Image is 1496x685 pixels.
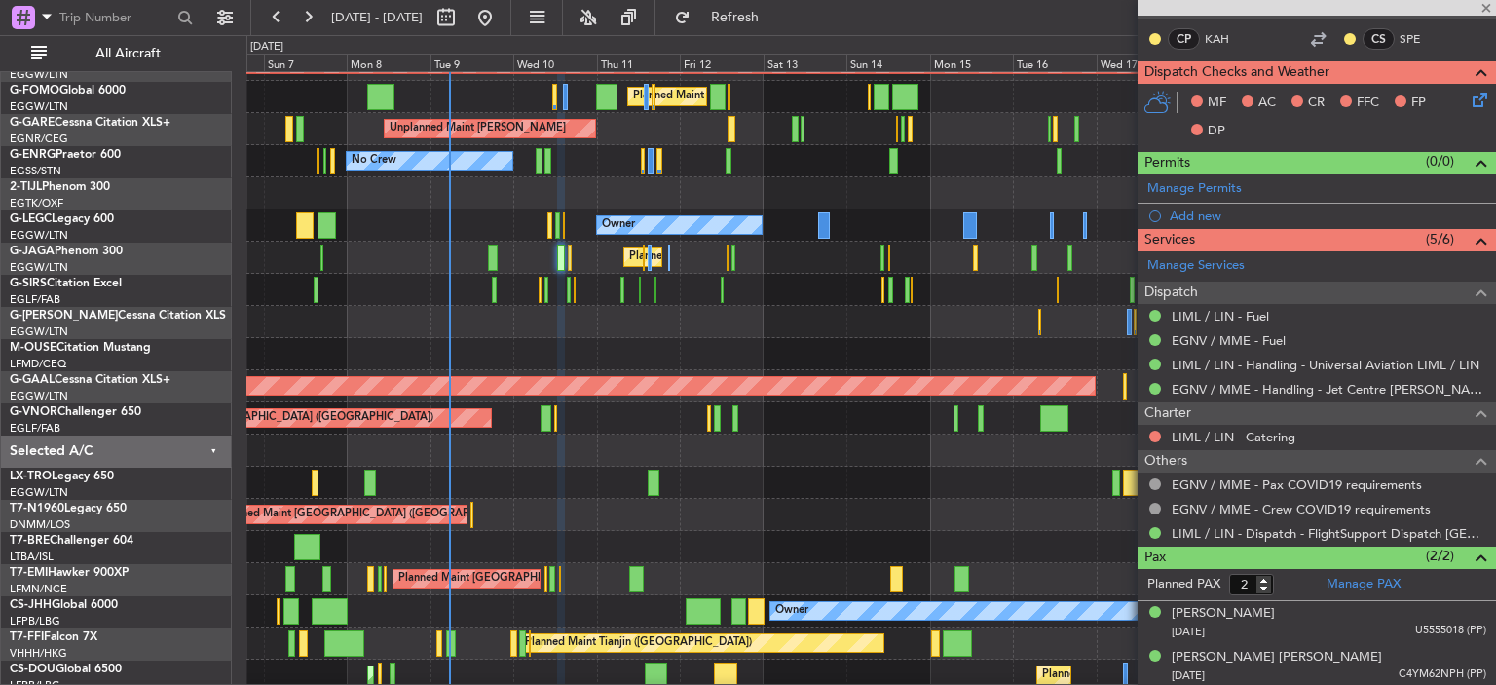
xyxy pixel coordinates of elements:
span: U5555018 (PP) [1415,623,1486,639]
span: Permits [1144,152,1190,174]
span: G-ENRG [10,149,56,161]
button: Refresh [665,2,782,33]
span: [DATE] [1172,625,1205,639]
a: LFMD/CEQ [10,357,66,371]
a: EGNR/CEG [10,132,68,146]
a: Manage Services [1147,256,1245,276]
div: Planned Maint [GEOGRAPHIC_DATA] ([GEOGRAPHIC_DATA]) [629,243,936,272]
a: Manage PAX [1327,575,1401,594]
a: G-SIRSCitation Excel [10,278,122,289]
div: Sat 13 [764,54,847,71]
a: Manage Permits [1147,179,1242,199]
a: CS-DOUGlobal 6500 [10,664,122,675]
span: G-FOMO [10,85,59,96]
span: G-[PERSON_NAME] [10,310,118,322]
span: T7-FFI [10,631,44,643]
a: M-OUSECitation Mustang [10,342,151,354]
span: [DATE] [1172,668,1205,683]
div: [PERSON_NAME] [PERSON_NAME] [1172,648,1382,667]
a: EGGW/LTN [10,324,68,339]
span: Services [1144,229,1195,251]
a: G-GARECessna Citation XLS+ [10,117,170,129]
span: CS-DOU [10,664,56,675]
a: G-LEGCLegacy 600 [10,213,114,225]
a: EGNV / MME - Pax COVID19 requirements [1172,476,1422,493]
span: DP [1208,122,1225,141]
div: Planned Maint [GEOGRAPHIC_DATA] ([GEOGRAPHIC_DATA]) [633,82,940,111]
div: Sun 14 [846,54,930,71]
a: G-VNORChallenger 650 [10,406,141,418]
span: Others [1144,450,1187,473]
span: 2-TIJL [10,181,42,193]
a: T7-BREChallenger 604 [10,535,133,547]
a: LIML / LIN - Handling - Universal Aviation LIML / LIN [1172,357,1479,373]
a: LTBA/ISL [10,550,54,564]
span: CS-JHH [10,599,52,611]
div: CS [1363,28,1395,50]
span: AC [1258,94,1276,113]
label: Planned PAX [1147,575,1220,594]
div: Tue 9 [430,54,514,71]
a: 2-TIJLPhenom 300 [10,181,110,193]
span: FFC [1357,94,1379,113]
input: Trip Number [59,3,171,32]
a: EGNV / MME - Fuel [1172,332,1286,349]
div: Owner [775,596,808,626]
button: All Aircraft [21,38,211,69]
div: Fri 12 [680,54,764,71]
span: Dispatch Checks and Weather [1144,61,1329,84]
a: EGLF/FAB [10,292,60,307]
a: G-ENRGPraetor 600 [10,149,121,161]
div: Planned Maint [GEOGRAPHIC_DATA] [398,564,584,593]
div: Thu 11 [597,54,681,71]
a: EGTK/OXF [10,196,63,210]
span: T7-BRE [10,535,50,547]
a: SPE [1400,30,1443,48]
a: VHHH/HKG [10,646,67,661]
span: (0/0) [1426,151,1454,171]
div: CP [1168,28,1200,50]
div: [PERSON_NAME] [1172,604,1275,624]
a: G-FOMOGlobal 6000 [10,85,126,96]
span: G-GARE [10,117,55,129]
div: Sun 7 [264,54,348,71]
a: EGGW/LTN [10,99,68,114]
span: FP [1411,94,1426,113]
a: LIML / LIN - Dispatch - FlightSupport Dispatch [GEOGRAPHIC_DATA] [1172,525,1486,542]
a: G-JAGAPhenom 300 [10,246,123,257]
a: T7-EMIHawker 900XP [10,567,129,579]
a: EGNV / MME - Crew COVID19 requirements [1172,501,1431,517]
div: Unplanned Maint [PERSON_NAME] [390,114,566,143]
div: Mon 15 [930,54,1014,71]
div: Mon 8 [347,54,430,71]
span: Charter [1144,402,1191,425]
div: [DATE] [250,39,283,56]
span: G-VNOR [10,406,57,418]
span: [DATE] - [DATE] [331,9,423,26]
div: Wed 17 [1097,54,1180,71]
span: G-LEGC [10,213,52,225]
a: EGGW/LTN [10,67,68,82]
span: (5/6) [1426,229,1454,249]
div: Unplanned Maint [GEOGRAPHIC_DATA] ([GEOGRAPHIC_DATA]) [206,500,527,529]
div: No Crew [352,146,396,175]
span: M-OUSE [10,342,56,354]
div: Planned Maint Tianjin ([GEOGRAPHIC_DATA]) [525,628,752,658]
a: EGGW/LTN [10,485,68,500]
div: Add new [1170,208,1486,224]
a: KAH [1205,30,1249,48]
a: T7-FFIFalcon 7X [10,631,97,643]
span: CR [1308,94,1325,113]
a: LFMN/NCE [10,582,67,596]
span: G-SIRS [10,278,47,289]
a: LIML / LIN - Fuel [1172,308,1269,324]
a: LX-TROLegacy 650 [10,471,114,482]
a: DNMM/LOS [10,517,70,532]
div: Owner [602,210,635,240]
a: T7-N1960Legacy 650 [10,503,127,514]
span: (2/2) [1426,546,1454,566]
a: CS-JHHGlobal 6000 [10,599,118,611]
a: EGGW/LTN [10,389,68,403]
a: EGGW/LTN [10,228,68,243]
a: EGLF/FAB [10,421,60,436]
